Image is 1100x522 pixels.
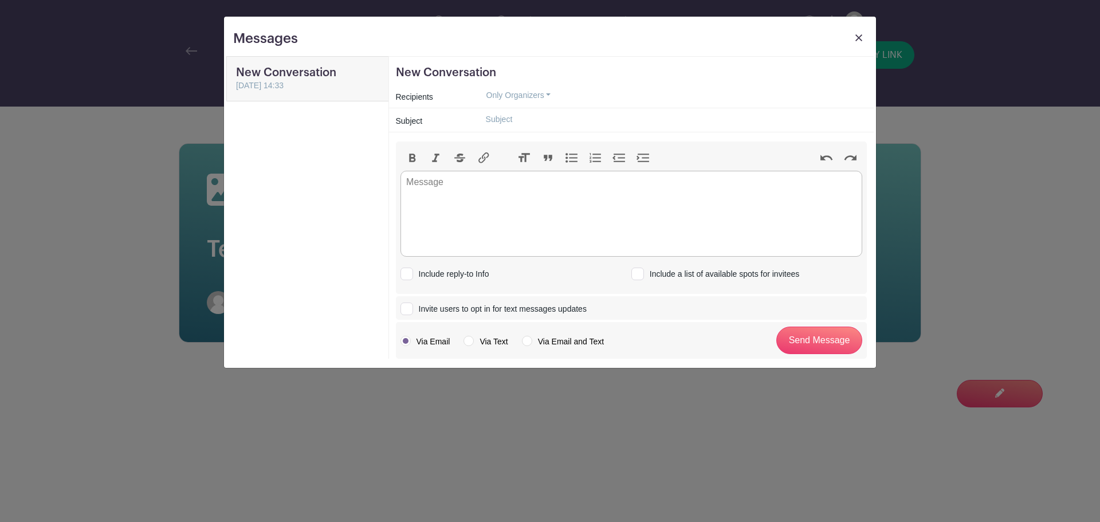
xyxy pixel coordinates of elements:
[472,151,496,166] button: Link
[389,89,470,105] div: Recipients
[396,66,867,80] h5: New Conversation
[512,151,536,166] button: Heading
[414,268,489,280] div: Include reply-to Info
[477,111,867,128] input: Subject
[855,34,862,41] img: close_button-5f87c8562297e5c2d7936805f587ecaba9071eb48480494691a3f1689db116b3.svg
[607,151,631,166] button: Decrease Level
[522,336,604,347] label: Via Email and Text
[645,268,799,280] div: Include a list of available spots for invitees
[815,151,839,166] button: Undo
[414,303,587,315] div: Invite users to opt in for text messages updates
[477,87,561,104] button: Only Organizers
[463,336,508,347] label: Via Text
[400,336,450,347] label: Via Email
[536,151,560,166] button: Quote
[583,151,607,166] button: Numbers
[560,151,584,166] button: Bullets
[233,30,298,47] h3: Messages
[400,151,425,166] button: Bold
[236,66,379,80] h5: New Conversation
[631,151,655,166] button: Increase Level
[236,80,379,92] div: [DATE] 14:33
[424,151,448,166] button: Italic
[838,151,862,166] button: Redo
[448,151,472,166] button: Strikethrough
[389,113,470,129] div: Subject
[776,327,862,354] input: Send Message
